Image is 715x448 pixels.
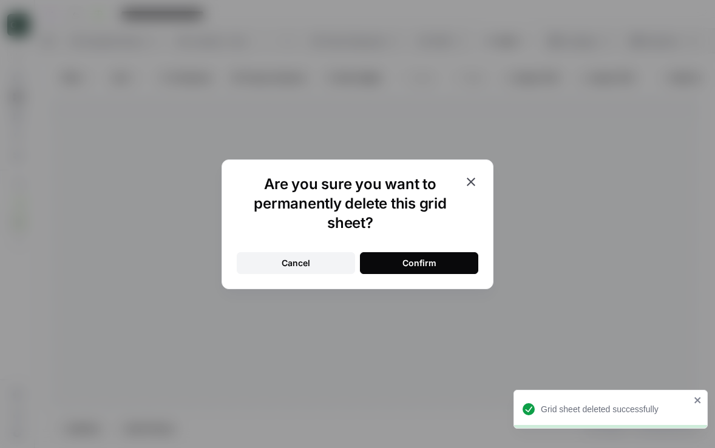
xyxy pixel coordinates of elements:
div: Grid sheet deleted successfully [541,403,690,415]
div: Cancel [282,257,310,269]
button: close [694,395,702,405]
h1: Are you sure you want to permanently delete this grid sheet? [237,175,464,233]
div: Confirm [402,257,436,269]
button: Cancel [237,252,355,274]
button: Confirm [360,252,478,274]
